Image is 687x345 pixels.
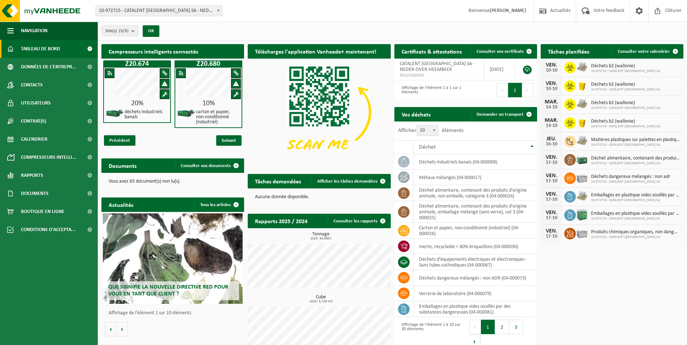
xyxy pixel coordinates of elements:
img: PB-LB-0680-HPE-GY-11 [576,227,588,239]
h3: Cube [251,295,390,303]
div: VEN. [544,62,559,68]
button: Volgende [117,322,128,336]
span: Consulter vos certificats [477,49,524,54]
div: 17-10 [544,197,559,202]
span: Emballages en plastique vides souillés par des substances dangereuses [591,211,680,217]
img: Download de VHEPlus App [248,59,390,166]
iframe: chat widget [4,329,121,345]
td: déchets industriels banals (04-000008) [414,154,537,170]
td: [DATE] [484,59,515,80]
td: déchets d'équipements électriques et électroniques - Sans tubes cathodiques (04-000067) [414,254,537,270]
count: (3/3) [119,29,129,33]
img: LP-PA-00000-WDN-11 [576,61,588,73]
a: Consulter vos documents [175,158,243,173]
a: Que signifie la nouvelle directive RED pour vous en tant que client ? [103,213,243,304]
span: 10-972715 - CATALENT [GEOGRAPHIC_DATA] SA [591,88,660,92]
h2: Rapports 2025 / 2024 [248,214,315,228]
button: 1 [481,320,495,334]
span: Compresseurs intelli... [21,148,76,166]
span: 10 [416,125,438,136]
a: Consulter vos certificats [471,44,536,59]
span: Déchets dangereux mélangés : non adr [591,174,670,180]
span: Site(s) [105,26,129,37]
p: Affichage de l'élément 1 sur 10 éléments [109,311,240,316]
span: Contacts [21,76,43,94]
td: métaux mélangés (04-000017) [414,170,537,185]
h2: Actualités [101,197,141,212]
img: LP-SB-00050-HPE-22 [576,79,588,91]
span: 10-972715 - CATALENT BELGIUM SA - NEDER-OVER-HEEMBEEK [96,6,222,16]
span: Déchets b2 (wallonie) [591,119,660,124]
div: 10-10 [544,68,559,73]
button: Previous [497,83,508,97]
span: 10-972715 - CATALENT [GEOGRAPHIC_DATA] SA [591,198,680,203]
span: Déchet [419,144,436,150]
span: 10-972715 - CATALENT [GEOGRAPHIC_DATA] SA [591,69,660,73]
h1: Z20.674 [105,60,169,68]
button: 3 [509,320,523,334]
div: 17-10 [544,160,559,165]
div: 16-10 [544,142,559,147]
h4: carton et papier, non-conditionné (industriel) [196,110,239,125]
span: 10-972715 - CATALENT BELGIUM SA - NEDER-OVER-HEEMBEEK [96,5,222,16]
div: MAR. [544,118,559,123]
td: déchet alimentaire, contenant des produits d'origine animale, emballage mélangé (sans verre), cat... [414,201,537,223]
img: PB-LB-0680-HPE-GY-11 [576,171,588,184]
span: Déchets b2 (wallonie) [591,100,660,106]
div: 14-10 [544,123,559,128]
img: HK-XZ-20-GN-01 [177,109,195,118]
span: Suivant [216,135,242,146]
h2: Tâches demandées [248,174,308,188]
img: PB-LB-0680-HPE-GN-01 [576,153,588,165]
strong: [PERSON_NAME] [490,8,526,13]
span: Calendrier [21,130,47,148]
span: Documents [21,184,49,203]
div: 17-10 [544,179,559,184]
span: Matières plastiques sur palettes en plastique (plaques pp alvéolaires blanc+ ps ... [591,137,680,143]
span: 10-972715 - CATALENT [GEOGRAPHIC_DATA] SA [591,143,680,147]
div: VEN. [544,81,559,86]
div: VEN. [544,228,559,234]
span: Emballages en plastique vides souillés par des substances dangereuses [591,192,680,198]
div: 10% [175,100,242,107]
img: LP-PA-00000-WDN-11 [576,135,588,147]
span: Tableau de bord [21,40,60,58]
img: LP-PA-00000-WDN-11 [576,190,588,202]
span: 10-972715 - CATALENT [GEOGRAPHIC_DATA] SA [591,180,670,184]
div: JEU. [544,136,559,142]
span: 10-972715 - CATALENT [GEOGRAPHIC_DATA] SA [591,124,660,129]
span: Demander un transport [477,112,524,117]
div: VEN. [544,191,559,197]
h1: Z20.680 [176,60,240,68]
a: Consulter votre calendrier [612,44,683,59]
span: 10 [417,125,438,136]
div: Affichage de l'élément 1 à 1 sur 1 éléments [398,82,462,98]
span: 10-972715 - CATALENT [GEOGRAPHIC_DATA] SA [591,161,680,166]
span: Contrat(s) [21,112,46,130]
h4: déchets industriels banals [125,110,168,120]
td: verrerie de laboratoire (04-000079) [414,286,537,301]
span: Produits chimiques organiques, non dangereux en petit emballage [591,229,680,235]
span: 10-972715 - CATALENT [GEOGRAPHIC_DATA] SA [591,235,680,239]
span: 2025: 3,720 m3 [251,300,390,303]
a: Demander un transport [471,107,536,122]
span: Déchets b2 (wallonie) [591,63,660,69]
td: carton et papier, non-conditionné (industriel) (04-000026) [414,223,537,239]
span: Consulter votre calendrier [618,49,670,54]
div: MAR. [544,99,559,105]
span: 10-972715 - CATALENT [GEOGRAPHIC_DATA] SA [591,106,660,110]
h2: Téléchargez l'application Vanheede+ maintenant! [248,44,384,58]
span: Afficher les tâches demandées [317,179,377,184]
p: Vous avez 65 document(s) non lu(s). [109,179,237,184]
span: CATALENT [GEOGRAPHIC_DATA] SA - NEDER-OVER-HEEMBEEK [400,61,474,72]
h3: Tonnage [251,232,390,240]
td: emballages en plastique vides souillés par des substances dangereuses (04-000081) [414,301,537,317]
span: Déchets b2 (wallonie) [591,82,660,88]
button: Site(s)(3/3) [101,25,138,36]
h2: Vos déchets [394,107,438,121]
img: HK-XZ-20-GN-01 [106,109,124,118]
span: Navigation [21,22,47,40]
div: 20% [104,100,170,107]
div: 10-10 [544,86,559,91]
div: VEN. [544,210,559,216]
